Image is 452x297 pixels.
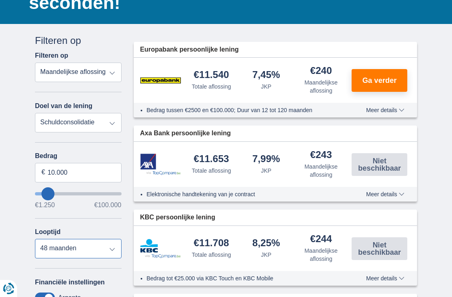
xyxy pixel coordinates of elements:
span: € [41,168,45,177]
div: €11.540 [194,70,229,81]
div: €11.653 [194,154,229,165]
span: Europabank persoonlijke lening [140,45,239,54]
label: Financiële instellingen [35,279,105,286]
div: Maandelijkse aflossing [297,78,345,95]
div: 7,99% [252,154,280,165]
div: 8,25% [252,238,280,249]
img: product.pl.alt Europabank [140,70,181,91]
div: 7,45% [252,70,280,81]
span: €1.250 [35,202,55,208]
span: KBC persoonlijke lening [140,213,215,222]
label: Doel van de lening [35,102,92,110]
li: Elektronische handtekening van je contract [147,190,349,198]
div: €240 [310,66,332,77]
div: Totale aflossing [192,167,231,175]
div: €11.708 [194,238,229,249]
div: JKP [261,251,272,259]
label: Looptijd [35,228,61,236]
label: Bedrag [35,152,122,160]
button: Niet beschikbaar [352,153,407,176]
span: Meer details [366,107,404,113]
button: Niet beschikbaar [352,237,407,260]
span: Niet beschikbaar [354,157,405,172]
button: Ga verder [352,69,407,92]
div: Maandelijkse aflossing [297,247,345,263]
span: Ga verder [363,77,397,84]
div: JKP [261,82,272,91]
span: Niet beschikbaar [354,241,405,256]
span: €100.000 [94,202,122,208]
div: €244 [310,234,332,245]
img: product.pl.alt KBC [140,239,181,258]
label: Filteren op [35,52,68,59]
button: Meer details [360,275,411,282]
li: Bedrag tussen €2500 en €100.000; Duur van 12 tot 120 maanden [147,106,349,114]
span: Meer details [366,275,404,281]
input: wantToBorrow [35,192,122,195]
div: Totale aflossing [192,251,231,259]
div: Maandelijkse aflossing [297,163,345,179]
button: Meer details [360,107,411,113]
button: Meer details [360,191,411,197]
span: Axa Bank persoonlijke lening [140,129,231,138]
li: Bedrag tot €25.000 via KBC Touch en KBC Mobile [147,274,349,282]
div: JKP [261,167,272,175]
span: Meer details [366,191,404,197]
div: €243 [310,150,332,161]
div: Totale aflossing [192,82,231,91]
div: Filteren op [35,34,122,48]
img: product.pl.alt Axa Bank [140,154,181,175]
